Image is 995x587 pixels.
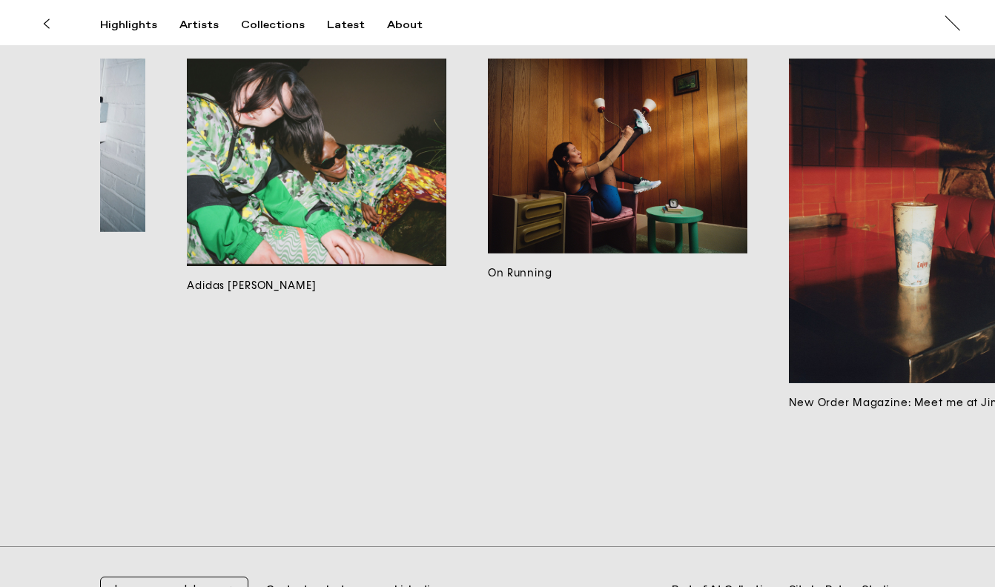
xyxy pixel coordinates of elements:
button: Latest [327,19,387,32]
div: Latest [327,19,365,32]
h3: On Running [488,265,747,282]
div: Highlights [100,19,157,32]
div: Artists [179,19,219,32]
button: Collections [241,19,327,32]
div: Collections [241,19,305,32]
button: Highlights [100,19,179,32]
h3: Adidas [PERSON_NAME] [187,278,446,294]
button: About [387,19,445,32]
button: Artists [179,19,241,32]
a: On Running [488,59,747,476]
div: About [387,19,423,32]
a: Adidas [PERSON_NAME] [187,59,446,476]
